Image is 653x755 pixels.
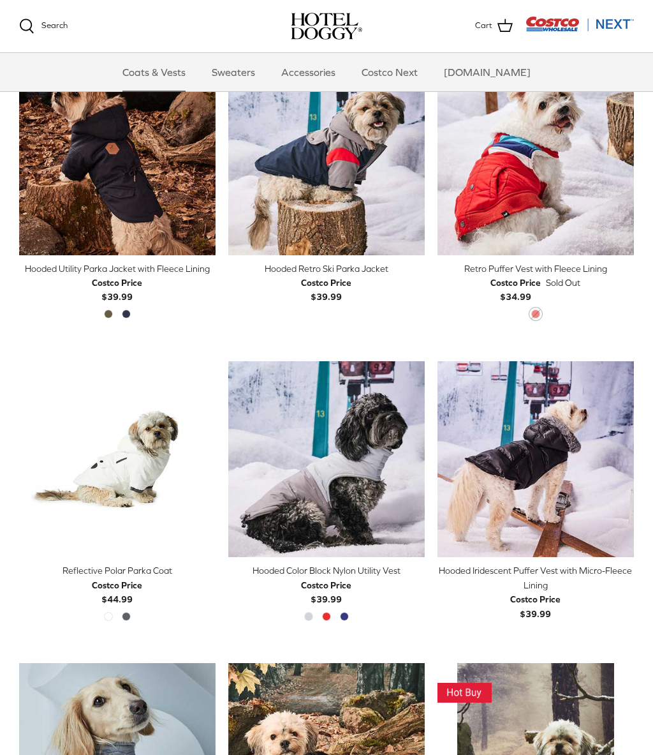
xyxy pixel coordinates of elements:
[510,592,561,618] b: $39.99
[270,53,347,91] a: Accessories
[350,53,429,91] a: Costco Next
[546,276,580,290] span: Sold Out
[19,564,216,578] div: Reflective Polar Parka Coat
[92,578,142,604] b: $44.99
[291,13,362,40] img: hoteldoggycom
[19,361,216,558] a: Reflective Polar Parka Coat
[111,53,197,91] a: Coats & Vests
[92,578,142,592] div: Costco Price
[301,578,351,604] b: $39.99
[437,262,634,276] div: Retro Puffer Vest with Fleece Lining
[490,276,541,290] div: Costco Price
[525,16,634,32] img: Costco Next
[432,53,542,91] a: [DOMAIN_NAME]
[437,59,634,255] a: Retro Puffer Vest with Fleece Lining
[19,262,216,276] div: Hooded Utility Parka Jacket with Fleece Lining
[228,262,425,276] div: Hooded Retro Ski Parka Jacket
[475,19,492,33] span: Cart
[92,276,142,302] b: $39.99
[19,564,216,606] a: Reflective Polar Parka Coat Costco Price$44.99
[19,19,68,34] a: Search
[301,578,351,592] div: Costco Price
[41,20,68,30] span: Search
[301,276,351,290] div: Costco Price
[301,276,351,302] b: $39.99
[525,24,634,34] a: Visit Costco Next
[437,564,634,592] div: Hooded Iridescent Puffer Vest with Micro-Fleece Lining
[437,262,634,304] a: Retro Puffer Vest with Fleece Lining Costco Price$34.99 Sold Out
[437,683,492,703] img: This Item Is A Hot Buy! Get it While the Deal is Good!
[437,361,634,558] a: Hooded Iridescent Puffer Vest with Micro-Fleece Lining
[92,276,142,290] div: Costco Price
[19,59,216,255] a: Hooded Utility Parka Jacket with Fleece Lining
[490,276,541,302] b: $34.99
[228,262,425,304] a: Hooded Retro Ski Parka Jacket Costco Price$39.99
[437,564,634,621] a: Hooded Iridescent Puffer Vest with Micro-Fleece Lining Costco Price$39.99
[228,361,425,558] a: Hooded Color Block Nylon Utility Vest
[228,564,425,578] div: Hooded Color Block Nylon Utility Vest
[475,18,513,34] a: Cart
[510,592,561,606] div: Costco Price
[19,262,216,304] a: Hooded Utility Parka Jacket with Fleece Lining Costco Price$39.99
[291,13,362,40] a: hoteldoggy.com hoteldoggycom
[228,564,425,606] a: Hooded Color Block Nylon Utility Vest Costco Price$39.99
[200,53,267,91] a: Sweaters
[228,59,425,255] a: Hooded Retro Ski Parka Jacket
